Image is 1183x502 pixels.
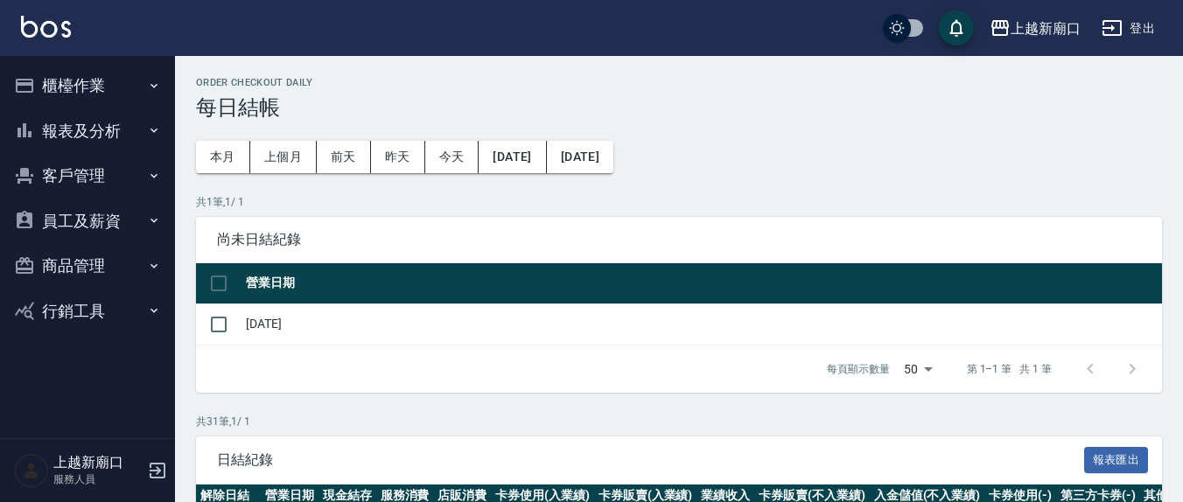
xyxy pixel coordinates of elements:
p: 每頁顯示數量 [827,361,890,377]
button: 上個月 [250,141,317,173]
button: [DATE] [479,141,546,173]
button: 前天 [317,141,371,173]
span: 日結紀錄 [217,451,1084,469]
p: 第 1–1 筆 共 1 筆 [967,361,1052,377]
p: 共 31 筆, 1 / 1 [196,414,1162,429]
button: 今天 [425,141,479,173]
h5: 上越新廟口 [53,454,143,471]
button: 昨天 [371,141,425,173]
a: 報表匯出 [1084,450,1149,467]
button: save [939,10,974,45]
button: [DATE] [547,141,613,173]
p: 共 1 筆, 1 / 1 [196,194,1162,210]
h3: 每日結帳 [196,95,1162,120]
td: [DATE] [241,303,1162,345]
button: 上越新廟口 [983,10,1088,46]
div: 上越新廟口 [1011,17,1081,39]
img: Person [14,453,49,488]
img: Logo [21,16,71,38]
button: 登出 [1095,12,1162,45]
div: 50 [897,345,939,393]
button: 行銷工具 [7,289,168,334]
button: 櫃檯作業 [7,63,168,108]
button: 報表匯出 [1084,447,1149,474]
button: 商品管理 [7,243,168,289]
button: 客戶管理 [7,153,168,199]
button: 本月 [196,141,250,173]
button: 員工及薪資 [7,199,168,244]
h2: Order checkout daily [196,77,1162,88]
button: 報表及分析 [7,108,168,154]
span: 尚未日結紀錄 [217,231,1141,248]
th: 營業日期 [241,263,1162,304]
p: 服務人員 [53,471,143,487]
